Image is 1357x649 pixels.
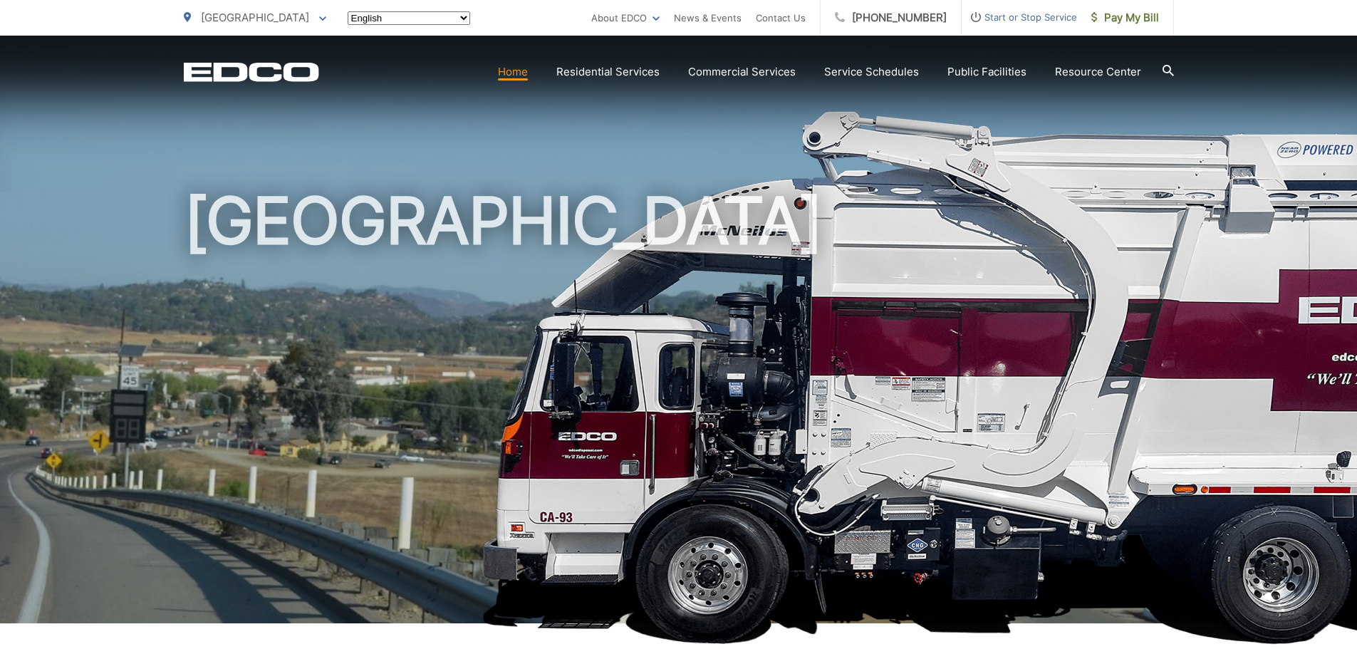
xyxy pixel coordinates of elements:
[556,63,660,81] a: Residential Services
[674,9,742,26] a: News & Events
[591,9,660,26] a: About EDCO
[1091,9,1159,26] span: Pay My Bill
[201,11,309,24] span: [GEOGRAPHIC_DATA]
[184,62,319,82] a: EDCD logo. Return to the homepage.
[1055,63,1141,81] a: Resource Center
[498,63,528,81] a: Home
[824,63,919,81] a: Service Schedules
[756,9,806,26] a: Contact Us
[947,63,1026,81] a: Public Facilities
[688,63,796,81] a: Commercial Services
[348,11,470,25] select: Select a language
[184,185,1174,636] h1: [GEOGRAPHIC_DATA]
